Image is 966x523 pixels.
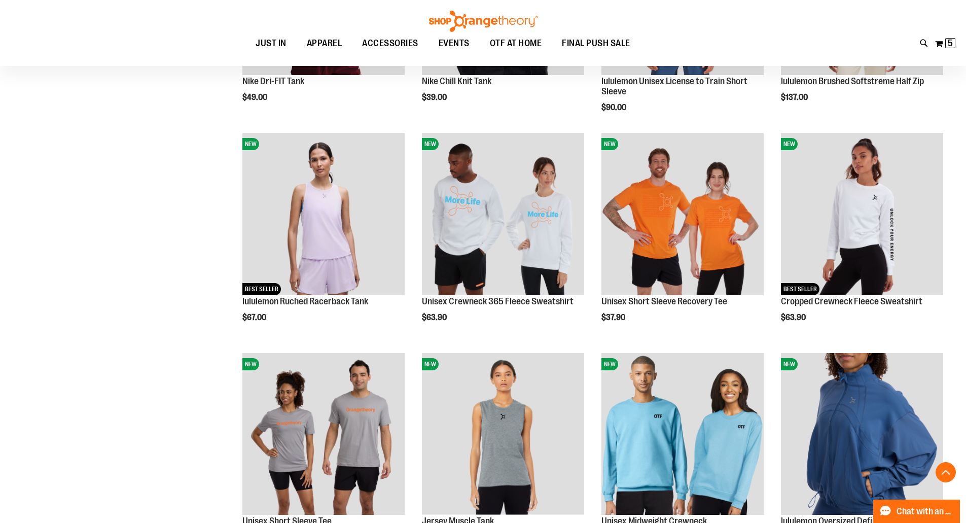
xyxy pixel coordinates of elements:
img: lululemon Ruched Racerback Tank [242,133,405,295]
img: Unisex Short Sleeve Tee [242,353,405,515]
a: Unisex Crewneck 365 Fleece Sweatshirt [422,296,574,306]
div: product [596,128,769,348]
a: lululemon Ruched Racerback TankNEWBEST SELLER [242,133,405,297]
a: EVENTS [428,32,480,55]
a: ACCESSORIES [352,32,428,55]
img: Unisex Crewneck 365 Fleece Sweatshirt [422,133,584,295]
a: Unisex Crewneck 365 Fleece SweatshirtNEW [422,133,584,297]
span: BEST SELLER [242,283,281,295]
button: Chat with an Expert [873,500,960,523]
span: $63.90 [781,313,807,322]
span: APPAREL [307,32,342,55]
span: Chat with an Expert [897,507,954,516]
span: OTF AT HOME [490,32,542,55]
a: lululemon Unisex License to Train Short Sleeve [601,76,747,96]
a: Unisex Short Sleeve Recovery TeeNEW [601,133,764,297]
span: ACCESSORIES [362,32,418,55]
a: APPAREL [297,32,352,55]
span: BEST SELLER [781,283,819,295]
a: Cropped Crewneck Fleece Sweatshirt [781,296,922,306]
a: Nike Dri-FIT Tank [242,76,304,86]
span: $137.00 [781,93,809,102]
a: OTF AT HOME [480,32,552,55]
span: NEW [781,358,798,370]
a: FINAL PUSH SALE [552,32,640,55]
img: Jersey Muscle Tank [422,353,584,515]
span: FINAL PUSH SALE [562,32,630,55]
span: NEW [242,138,259,150]
a: Jersey Muscle TankNEW [422,353,584,517]
span: NEW [242,358,259,370]
div: product [237,128,410,348]
span: EVENTS [439,32,470,55]
a: lululemon Brushed Softstreme Half Zip [781,76,924,86]
span: $63.90 [422,313,448,322]
a: Nike Chill Knit Tank [422,76,491,86]
a: JUST IN [245,32,297,55]
a: Unisex Midweight CrewneckNEW [601,353,764,517]
img: Cropped Crewneck Fleece Sweatshirt [781,133,943,295]
a: lululemon Ruched Racerback Tank [242,296,368,306]
span: $90.00 [601,103,628,112]
a: Cropped Crewneck Fleece SweatshirtNEWBEST SELLER [781,133,943,297]
img: Shop Orangetheory [427,11,539,32]
span: $67.00 [242,313,268,322]
span: $49.00 [242,93,269,102]
span: NEW [601,138,618,150]
span: 5 [948,38,953,48]
span: NEW [422,358,439,370]
div: product [417,128,589,348]
span: NEW [781,138,798,150]
img: Unisex Midweight Crewneck [601,353,764,515]
a: Unisex Short Sleeve Recovery Tee [601,296,727,306]
span: $39.00 [422,93,448,102]
img: lululemon Oversized Define Jacket [781,353,943,515]
div: product [776,128,948,348]
button: Back To Top [936,462,956,482]
span: $37.90 [601,313,627,322]
span: NEW [422,138,439,150]
img: Unisex Short Sleeve Recovery Tee [601,133,764,295]
span: JUST IN [256,32,287,55]
a: Unisex Short Sleeve TeeNEW [242,353,405,517]
a: lululemon Oversized Define JacketNEW [781,353,943,517]
span: NEW [601,358,618,370]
